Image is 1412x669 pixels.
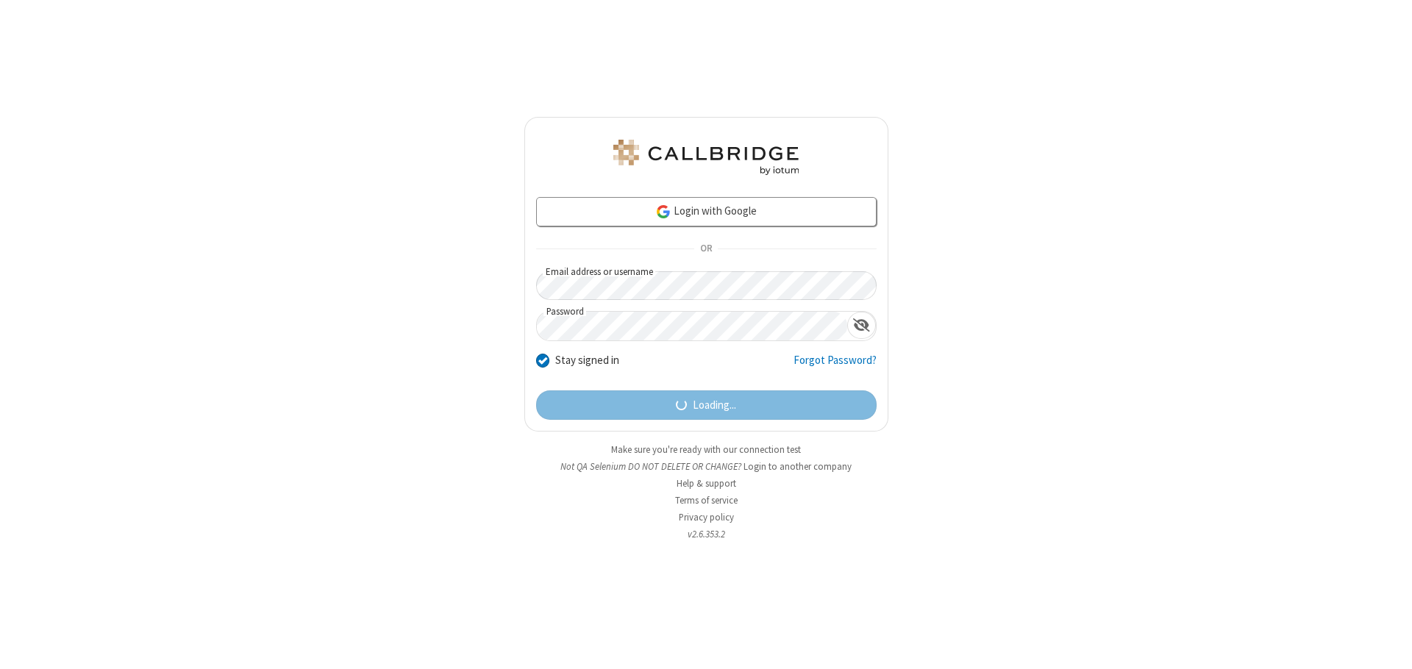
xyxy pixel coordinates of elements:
a: Privacy policy [679,511,734,523]
button: Login to another company [744,459,852,473]
input: Email address or username [536,271,877,300]
span: Loading... [693,397,736,414]
a: Help & support [677,477,736,490]
a: Forgot Password? [794,352,877,380]
img: google-icon.png [655,204,671,220]
span: OR [694,239,718,260]
img: QA Selenium DO NOT DELETE OR CHANGE [610,140,802,175]
button: Loading... [536,390,877,420]
label: Stay signed in [555,352,619,369]
div: Show password [847,312,876,339]
li: v2.6.353.2 [524,527,888,541]
a: Login with Google [536,197,877,226]
li: Not QA Selenium DO NOT DELETE OR CHANGE? [524,459,888,473]
a: Terms of service [675,494,738,507]
input: Password [537,312,847,340]
a: Make sure you're ready with our connection test [611,443,801,456]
